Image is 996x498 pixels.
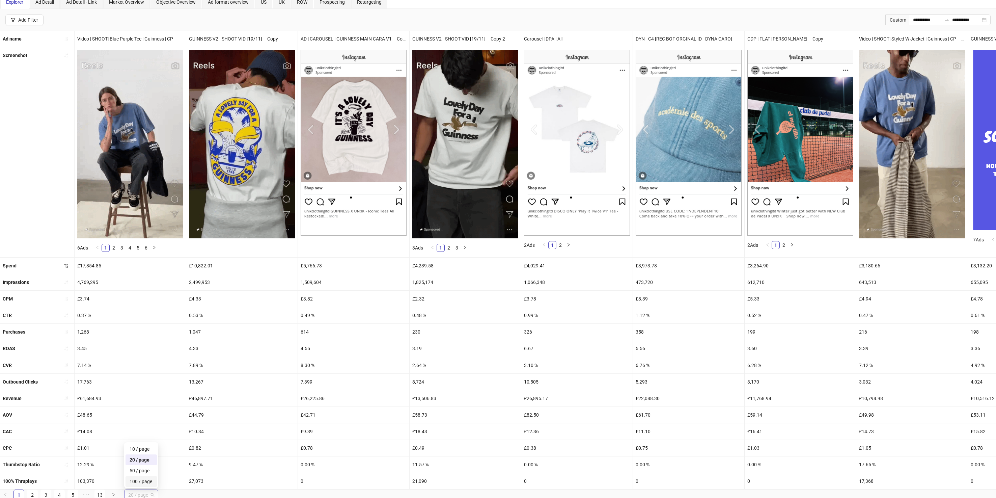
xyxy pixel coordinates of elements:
[548,241,556,249] li: 1
[745,31,856,47] div: CDP | FLAT [PERSON_NAME] – Copy
[745,357,856,373] div: 6.28 %
[453,244,461,252] li: 3
[856,31,968,47] div: Video | SHOOT| Styled W Jacket | Guinness | CP – Copy
[633,357,744,373] div: 6.76 %
[186,357,298,373] div: 7.89 %
[64,280,68,285] span: sort-ascending
[557,241,564,249] a: 2
[186,258,298,274] div: £10,822.01
[521,324,633,340] div: 326
[95,245,100,250] span: left
[102,244,110,252] li: 1
[633,340,744,357] div: 5.56
[410,390,521,407] div: £13,506.83
[412,50,518,238] img: Screenshot 120214823206720356
[298,324,409,340] div: 614
[298,407,409,423] div: £42.71
[790,243,794,247] span: right
[126,454,157,465] div: 20 / page
[3,379,38,385] b: Outbound Clicks
[764,241,772,249] li: Previous Page
[142,244,150,252] li: 6
[856,423,968,440] div: £14.73
[186,340,298,357] div: 4.33
[745,291,856,307] div: £5.33
[64,363,68,367] span: sort-ascending
[410,324,521,340] div: 230
[298,307,409,323] div: 0.49 %
[410,423,521,440] div: £18.43
[102,244,109,252] a: 1
[566,243,571,247] span: right
[521,357,633,373] div: 3.10 %
[633,423,744,440] div: £11.10
[298,274,409,290] div: 1,509,604
[521,31,633,47] div: Carousel | DPA | All
[437,244,445,252] li: 1
[856,307,968,323] div: 0.47 %
[410,374,521,390] div: 8,724
[152,245,156,250] span: right
[64,313,68,318] span: sort-ascending
[856,274,968,290] div: 643,513
[521,407,633,423] div: £82.50
[64,296,68,301] span: sort-ascending
[3,53,27,58] b: Screenshot
[186,440,298,456] div: £0.82
[745,374,856,390] div: 3,170
[118,244,126,252] li: 3
[298,357,409,373] div: 8.30 %
[64,396,68,400] span: sort-ascending
[3,429,12,434] b: CAC
[521,423,633,440] div: £12.36
[64,263,68,268] span: sort-descending
[745,324,856,340] div: 199
[3,329,25,335] b: Purchases
[521,456,633,473] div: 0.00 %
[410,340,521,357] div: 3.19
[186,456,298,473] div: 9.47 %
[298,390,409,407] div: £26,225.86
[745,456,856,473] div: 0.00 %
[75,274,186,290] div: 4,769,295
[521,258,633,274] div: £4,029.41
[18,17,38,23] div: Add Filter
[412,245,423,251] span: 3 Ads
[633,374,744,390] div: 5,293
[186,407,298,423] div: £44.79
[856,473,968,489] div: 17,368
[410,357,521,373] div: 2.64 %
[633,456,744,473] div: 0.00 %
[75,440,186,456] div: £1.01
[75,407,186,423] div: £48.65
[564,241,573,249] button: right
[410,407,521,423] div: £58.73
[3,263,17,268] b: Spend
[75,473,186,489] div: 103,370
[126,244,134,252] li: 4
[772,241,780,249] li: 1
[633,473,744,489] div: 0
[856,324,968,340] div: 216
[186,274,298,290] div: 2,499,953
[298,440,409,456] div: £0.78
[410,31,521,47] div: GUINNESS V2 - SHOOT VID [19/11] – Copy 2
[3,280,29,285] b: Impressions
[636,50,742,236] img: Screenshot 23850549550780355
[64,36,68,41] span: sort-ascending
[75,357,186,373] div: 7.14 %
[745,423,856,440] div: £16.41
[64,429,68,434] span: sort-ascending
[856,456,968,473] div: 17.65 %
[856,390,968,407] div: £10,794.98
[93,244,102,252] li: Previous Page
[745,340,856,357] div: 3.60
[633,258,744,274] div: £3,973.78
[521,291,633,307] div: £3.78
[64,479,68,483] span: sort-ascending
[461,244,469,252] button: right
[431,245,435,250] span: left
[64,330,68,334] span: sort-ascending
[410,473,521,489] div: 21,090
[856,291,968,307] div: £4.94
